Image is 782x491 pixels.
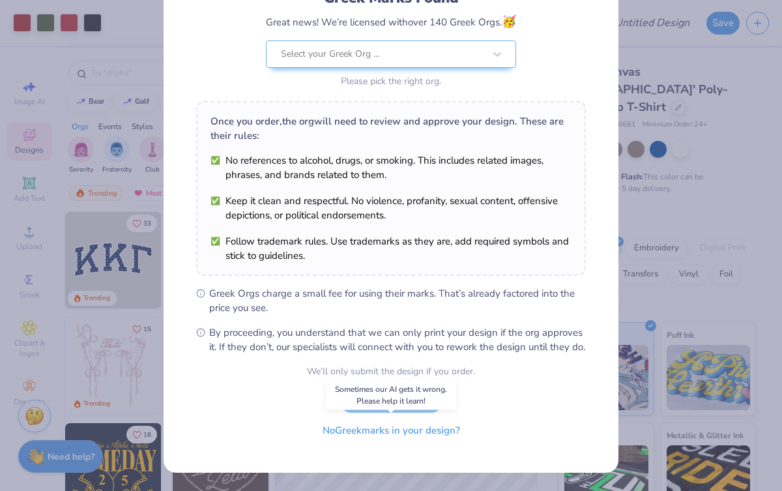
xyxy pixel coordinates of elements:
div: Once you order, the org will need to review and approve your design. These are their rules: [210,114,572,143]
div: Great news! We’re licensed with over 140 Greek Orgs. [266,13,516,31]
span: Greek Orgs charge a small fee for using their marks. That’s already factored into the price you see. [209,286,586,315]
div: We’ll only submit the design if you order. [307,365,475,378]
div: Please pick the right org. [266,74,516,88]
span: 🥳 [502,14,516,29]
li: No references to alcohol, drugs, or smoking. This includes related images, phrases, and brands re... [210,153,572,182]
div: Sometimes our AI gets it wrong. Please help it learn! [326,380,456,410]
span: By proceeding, you understand that we can only print your design if the org approves it. If they ... [209,325,586,354]
button: NoGreekmarks in your design? [311,417,471,444]
li: Follow trademark rules. Use trademarks as they are, add required symbols and stick to guidelines. [210,234,572,263]
li: Keep it clean and respectful. No violence, profanity, sexual content, offensive depictions, or po... [210,194,572,222]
